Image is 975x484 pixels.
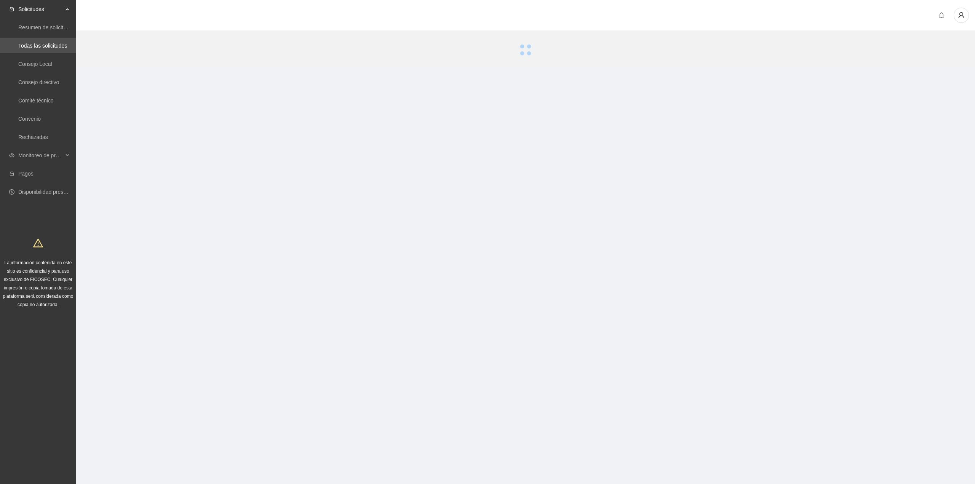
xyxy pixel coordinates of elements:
button: bell [935,9,948,21]
a: Rechazadas [18,134,48,140]
span: eye [9,153,14,158]
span: La información contenida en este sitio es confidencial y para uso exclusivo de FICOSEC. Cualquier... [3,260,74,307]
a: Resumen de solicitudes por aprobar [18,24,104,30]
a: Disponibilidad presupuestal [18,189,83,195]
span: inbox [9,6,14,12]
button: user [954,8,969,23]
a: Pagos [18,171,34,177]
span: user [954,12,969,19]
a: Convenio [18,116,41,122]
a: Comité técnico [18,97,54,104]
span: warning [33,238,43,248]
span: bell [936,12,947,18]
span: Monitoreo de proyectos [18,148,63,163]
span: Solicitudes [18,2,63,17]
a: Consejo Local [18,61,52,67]
a: Consejo directivo [18,79,59,85]
a: Todas las solicitudes [18,43,67,49]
